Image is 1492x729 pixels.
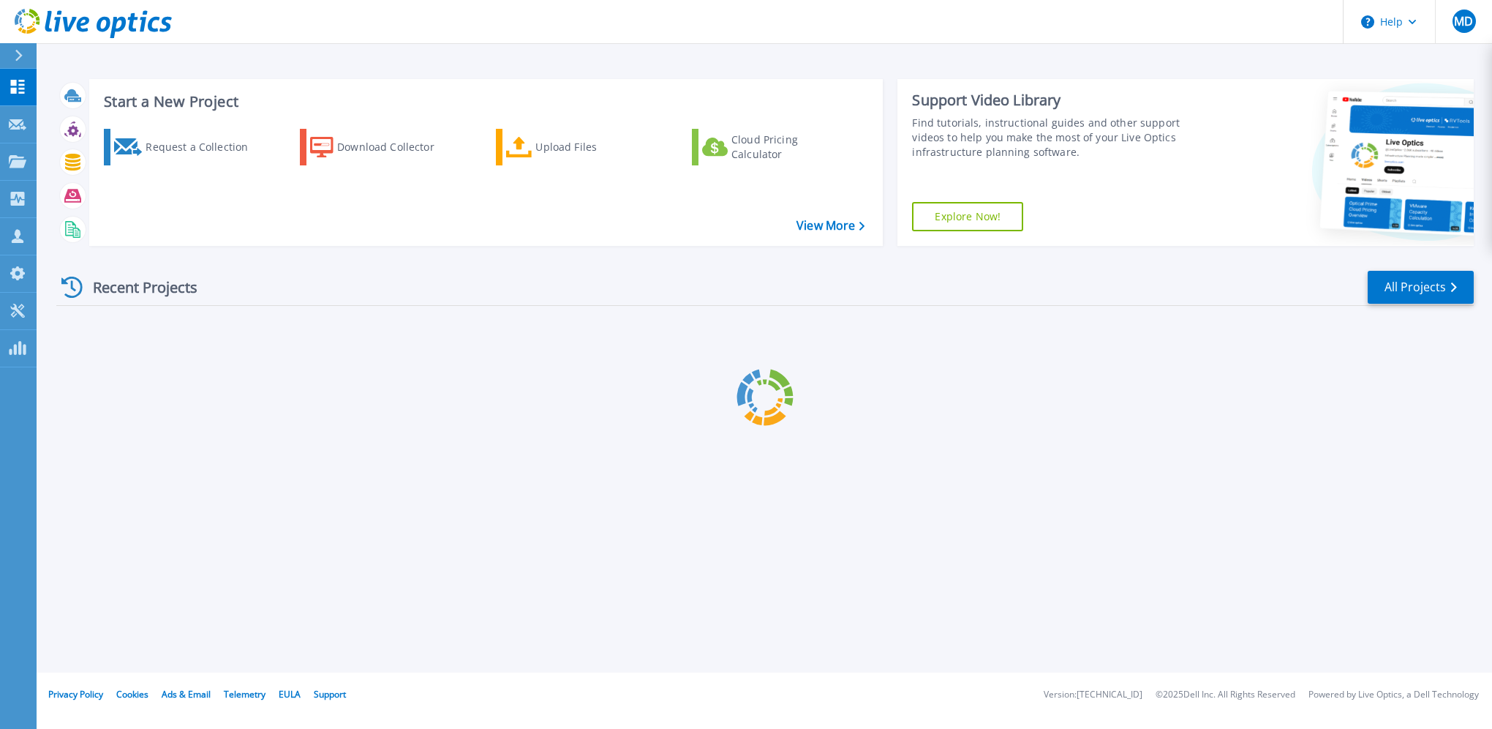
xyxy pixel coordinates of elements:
[337,132,454,162] div: Download Collector
[1044,690,1142,700] li: Version: [TECHNICAL_ID]
[300,129,463,165] a: Download Collector
[104,129,267,165] a: Request a Collection
[1156,690,1295,700] li: © 2025 Dell Inc. All Rights Reserved
[692,129,855,165] a: Cloud Pricing Calculator
[796,219,864,233] a: View More
[314,688,346,700] a: Support
[496,129,659,165] a: Upload Files
[1308,690,1479,700] li: Powered by Live Optics, a Dell Technology
[146,132,263,162] div: Request a Collection
[104,94,864,110] h3: Start a New Project
[1368,271,1474,304] a: All Projects
[912,202,1023,231] a: Explore Now!
[912,91,1207,110] div: Support Video Library
[1454,15,1473,27] span: MD
[116,688,148,700] a: Cookies
[48,688,103,700] a: Privacy Policy
[912,116,1207,160] div: Find tutorials, instructional guides and other support videos to help you make the most of your L...
[535,132,652,162] div: Upload Files
[162,688,211,700] a: Ads & Email
[224,688,265,700] a: Telemetry
[56,269,217,305] div: Recent Projects
[279,688,301,700] a: EULA
[731,132,848,162] div: Cloud Pricing Calculator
